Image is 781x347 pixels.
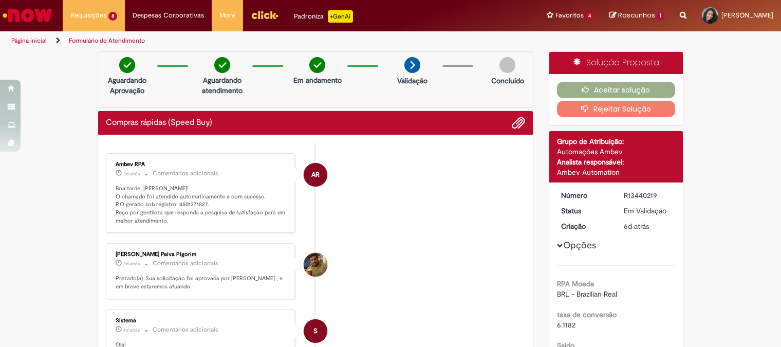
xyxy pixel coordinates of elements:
span: 8 [108,12,117,21]
img: check-circle-green.png [119,57,135,73]
small: Comentários adicionais [153,259,218,268]
span: 3d atrás [123,171,140,177]
b: taxa de conversão [557,310,617,319]
p: Boa tarde, [PERSON_NAME]! O chamado foi atendido automaticamente e com sucesso. P.O gerado sob re... [116,185,287,225]
div: [PERSON_NAME] Paiva Pigorim [116,251,287,258]
small: Comentários adicionais [153,169,218,178]
div: 22/08/2025 14:42:05 [624,221,672,231]
p: Validação [397,76,427,86]
p: Em andamento [293,75,342,85]
dt: Criação [553,221,617,231]
span: AR [311,162,320,187]
div: Em Validação [624,206,672,216]
div: Padroniza [294,10,353,23]
p: Aguardando atendimento [197,75,247,96]
div: Sistema [116,318,287,324]
div: Murilo Henrique Dias Paiva Pigorim [304,253,327,277]
div: Grupo de Atribuição: [557,136,676,147]
span: 3d atrás [123,261,140,267]
dt: Status [553,206,617,216]
span: 6d atrás [123,327,140,333]
p: Aguardando Aprovação [102,75,152,96]
p: Concluído [491,76,524,86]
img: click_logo_yellow_360x200.png [251,7,278,23]
div: Ambev RPA [116,161,287,168]
button: Adicionar anexos [512,116,525,130]
span: 1 [657,11,664,21]
img: check-circle-green.png [309,57,325,73]
b: RPA Moeda [557,279,594,288]
time: 25/08/2025 13:54:46 [123,261,140,267]
div: Solução Proposta [549,52,683,74]
span: 6.1182 [557,320,575,330]
span: S [313,319,318,343]
img: img-circle-grey.png [499,57,515,73]
span: Rascunhos [618,10,655,20]
span: Despesas Corporativas [133,10,204,21]
h2: Compras rápidas (Speed Buy) Histórico de tíquete [106,118,212,127]
dt: Número [553,190,617,200]
ul: Trilhas de página [8,31,513,50]
div: Ambev Automation [557,167,676,177]
time: 25/08/2025 14:03:02 [123,171,140,177]
div: Automações Ambev [557,147,676,157]
span: BRL - Brazilian Real [557,289,617,299]
p: +GenAi [328,10,353,23]
a: Rascunhos [609,11,664,21]
span: [PERSON_NAME] [721,11,773,20]
span: Requisições [70,10,106,21]
button: Rejeitar Solução [557,101,676,117]
div: R13440219 [624,190,672,200]
a: Formulário de Atendimento [69,36,145,45]
span: 6d atrás [624,222,649,231]
span: Favoritos [555,10,584,21]
div: Ambev RPA [304,163,327,187]
small: Comentários adicionais [153,325,218,334]
button: Aceitar solução [557,82,676,98]
span: 4 [586,12,594,21]
span: More [219,10,235,21]
img: arrow-next.png [404,57,420,73]
img: check-circle-green.png [214,57,230,73]
time: 22/08/2025 14:42:05 [624,222,649,231]
time: 22/08/2025 14:42:18 [123,327,140,333]
p: Prezado(a), Sua solicitação foi aprovada por [PERSON_NAME] , e em breve estaremos atuando. [116,275,287,290]
a: Página inicial [11,36,47,45]
div: Analista responsável: [557,157,676,167]
img: ServiceNow [1,5,54,26]
div: System [304,319,327,343]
